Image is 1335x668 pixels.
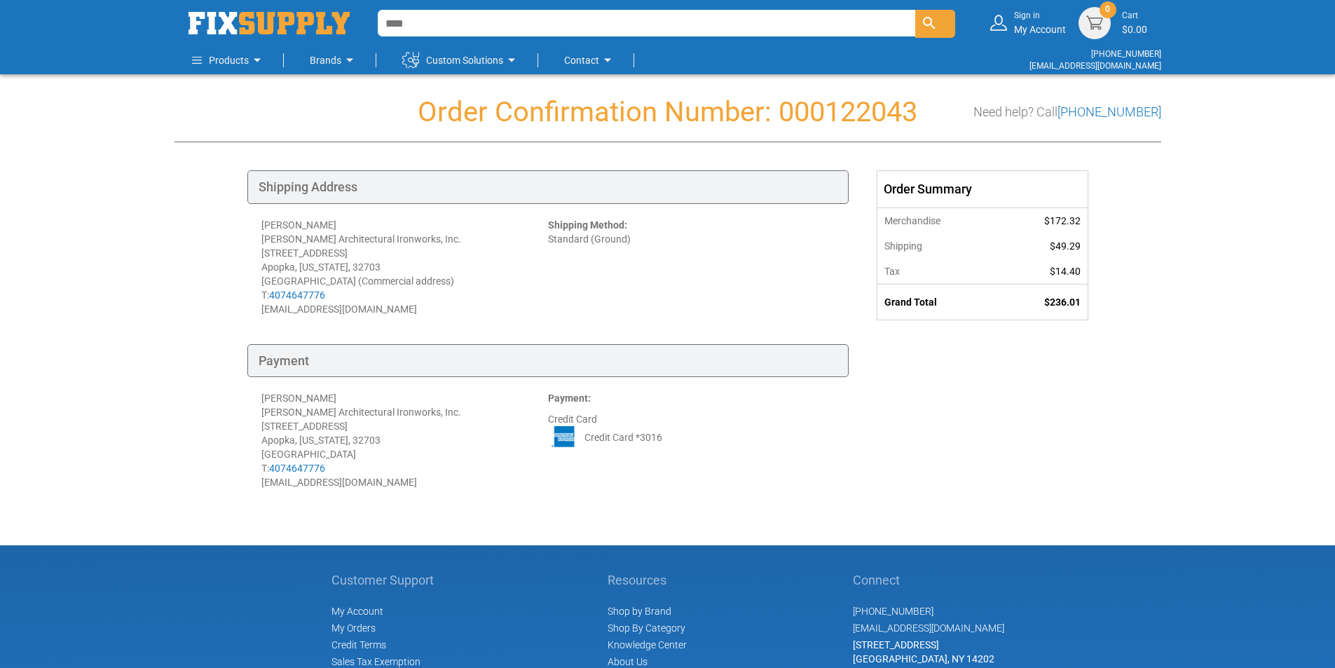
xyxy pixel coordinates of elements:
th: Shipping [877,233,999,259]
span: $14.40 [1050,266,1081,277]
a: [EMAIL_ADDRESS][DOMAIN_NAME] [1029,61,1161,71]
div: Payment [247,344,849,378]
span: $236.01 [1044,296,1081,308]
a: [PHONE_NUMBER] [1091,49,1161,59]
span: [STREET_ADDRESS] [GEOGRAPHIC_DATA], NY 14202 [853,639,994,664]
div: Standard (Ground) [548,218,835,316]
a: store logo [189,12,350,34]
a: Knowledge Center [608,639,687,650]
div: Shipping Address [247,170,849,204]
div: Order Summary [877,171,1088,207]
a: Brands [310,46,358,74]
a: 4074647776 [269,463,325,474]
a: Custom Solutions [402,46,520,74]
a: [PHONE_NUMBER] [1057,104,1161,119]
img: Fix Industrial Supply [189,12,350,34]
a: [EMAIL_ADDRESS][DOMAIN_NAME] [853,622,1004,634]
a: Contact [564,46,616,74]
a: [PHONE_NUMBER] [853,606,933,617]
h5: Resources [608,573,687,587]
span: Credit Terms [331,639,386,650]
div: My Account [1014,10,1066,36]
small: Cart [1122,10,1147,22]
div: Credit Card [548,391,835,489]
strong: Grand Total [884,296,937,308]
span: Credit Card *3016 [584,430,662,444]
div: [PERSON_NAME] [PERSON_NAME] Architectural Ironworks, Inc. [STREET_ADDRESS] Apopka, [US_STATE], 32... [261,218,548,316]
a: About Us [608,656,648,667]
h5: Customer Support [331,573,441,587]
span: $49.29 [1050,240,1081,252]
small: Sign in [1014,10,1066,22]
span: My Orders [331,622,376,634]
h5: Connect [853,573,1004,587]
th: Tax [877,259,999,285]
span: $172.32 [1044,215,1081,226]
span: 0 [1105,4,1110,15]
th: Merchandise [877,207,999,233]
a: Products [192,46,266,74]
span: My Account [331,606,383,617]
div: [PERSON_NAME] [PERSON_NAME] Architectural Ironworks, Inc. [STREET_ADDRESS] Apopka, [US_STATE], 32... [261,391,548,489]
span: $0.00 [1122,24,1147,35]
a: Shop by Brand [608,606,671,617]
img: AE [548,426,580,447]
a: 4074647776 [269,289,325,301]
strong: Payment: [548,393,591,404]
a: Shop By Category [608,622,685,634]
h3: Need help? Call [973,105,1161,119]
span: Sales Tax Exemption [331,656,420,667]
h1: Order Confirmation Number: 000122043 [174,97,1161,128]
strong: Shipping Method: [548,219,627,231]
